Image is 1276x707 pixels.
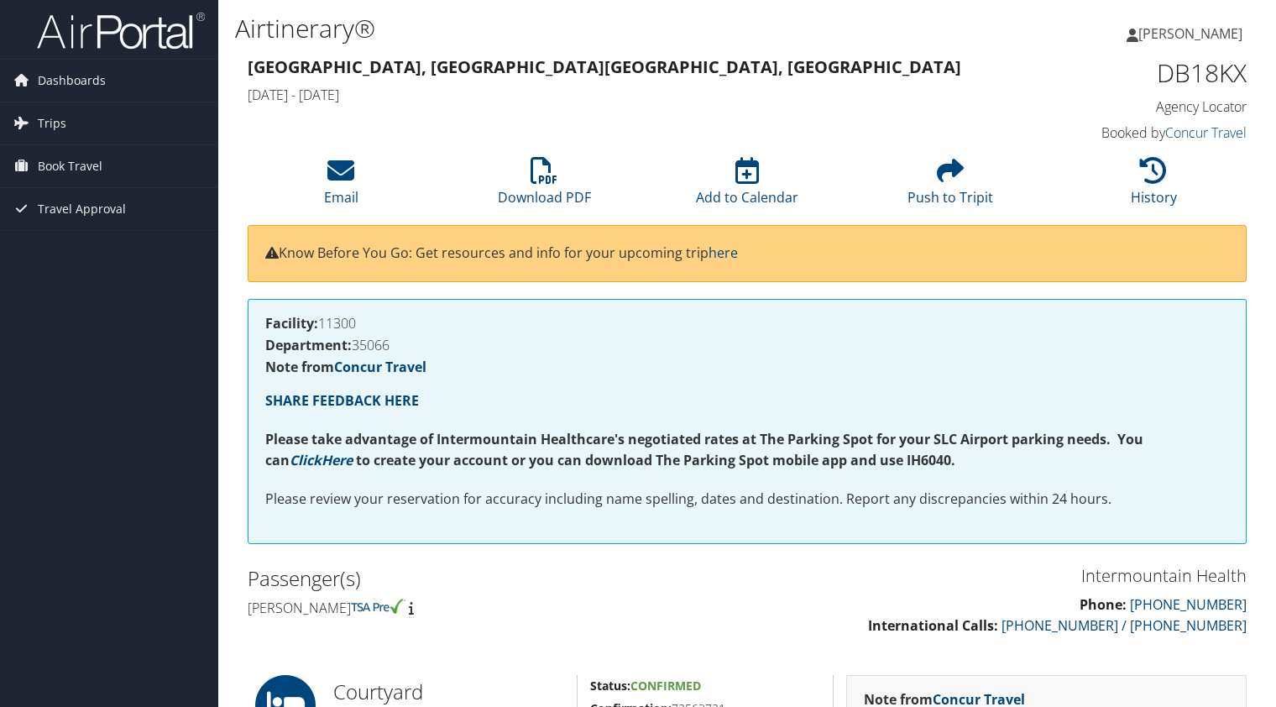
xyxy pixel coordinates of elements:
a: Concur Travel [334,358,426,376]
a: Push to Tripit [907,166,993,207]
span: Travel Approval [38,188,126,230]
strong: Facility: [265,314,318,333]
a: Download PDF [498,166,591,207]
h1: DB18KX [1016,55,1247,91]
h4: 35066 [265,338,1229,352]
a: History [1131,166,1177,207]
strong: Department: [265,336,352,354]
h4: [PERSON_NAME] [248,599,735,617]
strong: Please take advantage of Intermountain Healthcare's negotiated rates at The Parking Spot for your... [265,430,1143,470]
a: Email [324,166,358,207]
strong: Phone: [1080,595,1127,614]
span: Confirmed [630,678,701,694]
h2: Passenger(s) [248,564,735,593]
strong: to create your account or you can download The Parking Spot mobile app and use IH6040. [356,451,955,469]
strong: [GEOGRAPHIC_DATA], [GEOGRAPHIC_DATA] [GEOGRAPHIC_DATA], [GEOGRAPHIC_DATA] [248,55,961,78]
a: [PERSON_NAME] [1127,8,1259,59]
h1: Airtinerary® [235,11,918,46]
img: airportal-logo.png [37,11,205,50]
span: Dashboards [38,60,106,102]
a: here [709,244,738,262]
p: Know Before You Go: Get resources and info for your upcoming trip [265,243,1229,264]
h4: Booked by [1016,123,1247,142]
a: [PHONE_NUMBER] [1130,595,1247,614]
a: [PHONE_NUMBER] / [PHONE_NUMBER] [1001,616,1247,635]
strong: Note from [265,358,426,376]
span: Trips [38,102,66,144]
span: Book Travel [38,145,102,187]
a: Add to Calendar [696,166,798,207]
strong: International Calls: [868,616,998,635]
h4: 11300 [265,317,1229,330]
img: tsa-precheck.png [351,599,405,614]
span: [PERSON_NAME] [1138,24,1242,43]
p: Please review your reservation for accuracy including name spelling, dates and destination. Repor... [265,489,1229,511]
h3: Intermountain Health [760,564,1247,588]
strong: Status: [590,678,630,694]
a: Click [290,451,322,469]
a: SHARE FEEDBACK HERE [265,391,419,410]
h4: [DATE] - [DATE] [248,86,991,104]
a: Concur Travel [1165,123,1247,142]
a: Here [322,451,353,469]
h4: Agency Locator [1016,97,1247,116]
